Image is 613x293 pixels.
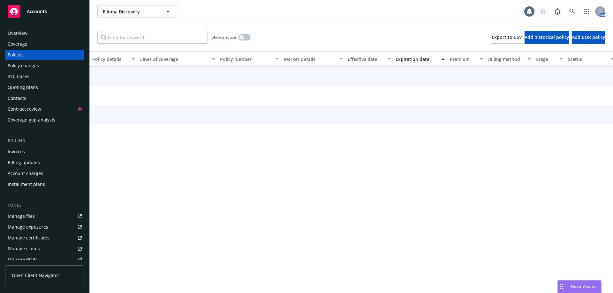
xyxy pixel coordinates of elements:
[5,71,84,82] a: SSC Cases
[551,5,564,18] a: Report a Bug
[492,31,522,44] button: Export to CSV
[5,3,84,20] a: Accounts
[8,233,49,243] div: Manage certificates
[5,157,84,168] a: Billing updates
[345,51,393,67] button: Effective date
[571,284,596,289] span: Nova Assist
[396,56,438,62] div: Expiration date
[525,31,569,44] button: Add historical policy
[8,28,27,38] div: Overview
[8,82,38,92] div: Quoting plans
[5,202,84,209] div: Tools
[5,82,84,92] a: Quoting plans
[8,168,43,179] div: Account charges
[92,56,128,62] div: Policy details
[5,138,84,144] div: Billing
[488,56,524,62] div: Billing method
[5,168,84,179] a: Account charges
[566,5,579,18] a: Search
[5,254,84,265] a: Manage BORs
[486,51,534,67] button: Billing method
[5,233,84,243] a: Manage certificates
[8,61,39,71] div: Policy changes
[8,211,35,221] div: Manage files
[284,56,336,62] div: Market details
[8,50,24,60] div: Policies
[90,51,138,67] button: Policy details
[103,8,158,15] span: Elluma Discovery
[97,5,177,18] button: Elluma Discovery
[217,51,281,67] button: Policy number
[8,254,38,265] div: Manage BORs
[8,244,40,254] div: Manage claims
[97,31,208,44] input: Filter by keyword...
[8,115,55,125] div: Coverage gap analysis
[8,39,27,49] div: Coverage
[8,147,25,157] div: Invoices
[492,34,522,40] span: Export to CSV
[5,147,84,157] a: Invoices
[138,51,217,67] button: Lines of coverage
[27,9,47,14] span: Accounts
[572,31,605,44] button: Add BOR policy
[5,211,84,221] a: Manage files
[5,61,84,71] a: Policy changes
[525,34,569,40] span: Add historical policy
[580,5,593,18] a: Switch app
[450,56,476,62] div: Premium
[447,51,486,67] button: Premium
[8,104,41,114] div: Contract review
[8,179,45,189] div: Installment plans
[140,56,208,62] div: Lines of coverage
[12,272,59,279] span: Open Client Navigator
[8,71,29,82] div: SSC Cases
[558,281,566,293] div: Drag to move
[5,104,84,114] a: Contract review
[8,222,48,232] div: Manage exposures
[5,115,84,125] a: Coverage gap analysis
[572,34,605,40] span: Add BOR policy
[8,93,26,103] div: Contacts
[5,222,84,232] a: Manage exposures
[220,56,272,62] div: Policy number
[534,51,565,67] button: Stage
[5,244,84,254] a: Manage claims
[393,51,447,67] button: Expiration date
[348,56,383,62] div: Effective date
[5,179,84,189] a: Installment plans
[536,56,556,62] div: Stage
[557,280,602,293] button: Nova Assist
[568,56,607,62] div: Status
[5,50,84,60] a: Policies
[536,5,549,18] a: Start snowing
[5,39,84,49] a: Coverage
[5,28,84,38] a: Overview
[5,93,84,103] a: Contacts
[212,34,236,40] span: Show inactive
[8,157,40,168] div: Billing updates
[281,51,345,67] button: Market details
